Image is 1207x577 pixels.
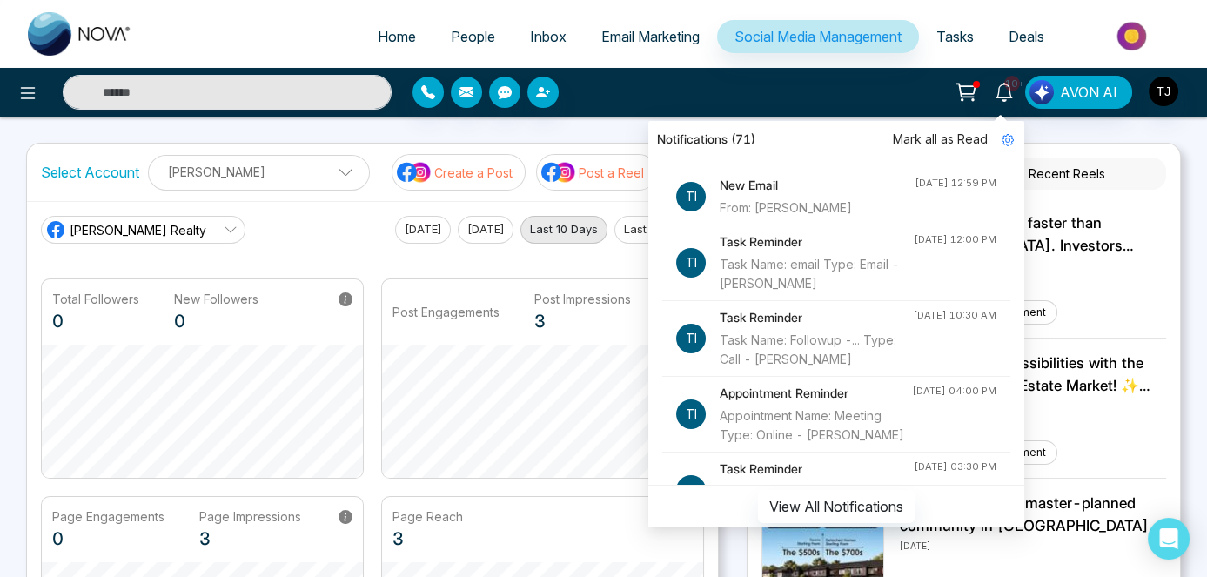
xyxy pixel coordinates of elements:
[1009,28,1044,45] span: Deals
[720,406,912,445] div: Appointment Name: Meeting Type: Online - [PERSON_NAME]
[900,257,1166,272] p: [DATE]
[28,12,132,56] img: Nova CRM Logo
[720,255,914,293] div: Task Name: email Type: Email - [PERSON_NAME]
[458,216,513,244] button: [DATE]
[1025,76,1132,109] button: AVON AI
[392,526,463,552] p: 3
[451,28,495,45] span: People
[720,308,913,327] h4: Task Reminder
[378,28,416,45] span: Home
[1149,77,1178,106] img: User Avatar
[530,28,567,45] span: Inbox
[676,399,706,429] p: Ti
[536,154,657,191] button: social-media-iconPost a Reel
[676,475,706,505] p: Ti
[360,20,433,53] a: Home
[513,20,584,53] a: Inbox
[579,164,644,182] p: Post a Reel
[900,212,1166,257] p: Kitchener growing faster than [GEOGRAPHIC_DATA]. Investors paying attention. you? 📉 Vacancy rates
[936,28,974,45] span: Tasks
[1070,17,1197,56] img: Market-place.gif
[717,20,919,53] a: Social Media Management
[914,232,996,247] div: [DATE] 12:00 PM
[52,290,139,308] p: Total Followers
[913,308,996,323] div: [DATE] 10:30 AM
[720,482,914,520] div: Task Name: Call Type: Call - Alin S
[900,352,1166,397] p: ✨ Explore the Possibilities with the [DATE] GTA Real Estate Market! ✨ With an average selling pri...
[919,20,991,53] a: Tasks
[52,308,139,334] p: 0
[720,198,915,218] div: From: [PERSON_NAME]
[601,28,700,45] span: Email Marketing
[392,303,500,321] p: Post Engagements
[52,526,164,552] p: 0
[70,221,206,239] span: [PERSON_NAME] Realty
[1148,518,1190,560] div: Open Intercom Messenger
[392,507,463,526] p: Page Reach
[52,507,164,526] p: Page Engagements
[1029,80,1054,104] img: Lead Flow
[534,290,631,308] p: Post Impressions
[720,232,914,252] h4: Task Reminder
[1060,82,1117,103] span: AVON AI
[397,161,432,184] img: social-media-icon
[434,164,513,182] p: Create a Post
[720,331,913,369] div: Task Name: Followup -... Type: Call - [PERSON_NAME]
[584,20,717,53] a: Email Marketing
[893,130,988,149] span: Mark all as Read
[900,537,1166,553] p: [DATE]
[912,384,996,399] div: [DATE] 04:00 PM
[174,308,258,334] p: 0
[734,28,902,45] span: Social Media Management
[676,324,706,353] p: Ti
[983,76,1025,106] a: 10+
[159,158,359,186] p: [PERSON_NAME]
[392,154,526,191] button: social-media-iconCreate a Post
[1004,76,1020,91] span: 10+
[614,216,704,244] button: Last 30 Days
[720,176,915,195] h4: New Email
[520,216,607,244] button: Last 10 Days
[395,216,451,244] button: [DATE]
[199,526,301,552] p: 3
[720,384,912,403] h4: Appointment Reminder
[534,308,631,334] p: 3
[969,158,1166,190] button: Recent Reels
[541,161,576,184] img: social-media-icon
[914,460,996,474] div: [DATE] 03:30 PM
[758,490,915,523] button: View All Notifications
[41,162,139,183] label: Select Account
[199,507,301,526] p: Page Impressions
[758,498,915,513] a: View All Notifications
[991,20,1062,53] a: Deals
[900,397,1166,413] p: [DATE]
[648,121,1024,158] div: Notifications (71)
[915,176,996,191] div: [DATE] 12:59 PM
[676,248,706,278] p: Ti
[720,460,914,479] h4: Task Reminder
[174,290,258,308] p: New Followers
[900,493,1166,537] p: Appellation a new master-planned community in [GEOGRAPHIC_DATA]. Ideally situated at [GEOGRAPHIC_...
[433,20,513,53] a: People
[676,182,706,211] p: Ti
